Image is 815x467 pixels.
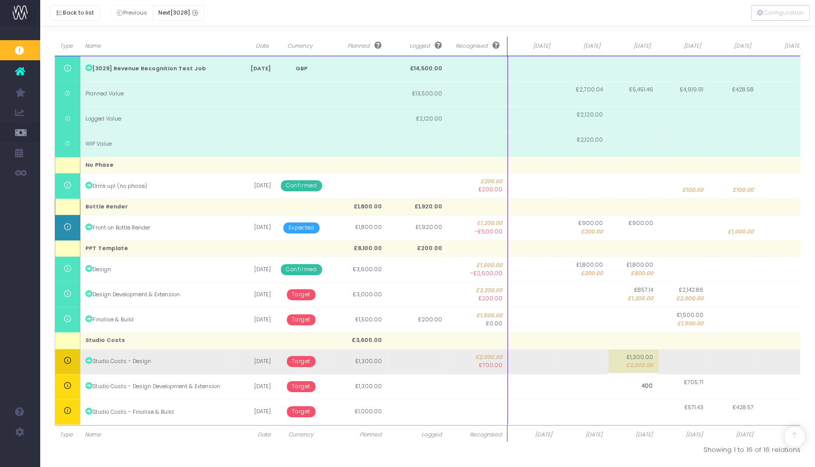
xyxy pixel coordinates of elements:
td: [DATE] [231,282,276,307]
span: £2,142.86 [679,286,704,294]
td: £4,919.91 [659,81,709,106]
button: Next[3028] [153,5,205,21]
td: £200.00 [387,241,448,257]
span: £200.00 [581,270,603,278]
span: Target [287,406,316,417]
span: £1,200.00 [628,295,654,303]
span: £200.00 [478,186,502,194]
span: [DATE] [613,431,653,439]
td: [DATE] [231,257,276,282]
span: Name [85,42,224,50]
span: £428.57 [733,404,754,412]
td: £2,120.00 [558,106,608,132]
span: Target [287,314,316,325]
span: £200.00 [453,178,503,186]
td: WIP Value [80,132,231,157]
td: £1,920.00 [387,198,448,215]
td: PPT Template [80,241,231,257]
td: Design Development & Extension [80,282,231,307]
span: £1,300.00 [627,354,654,362]
span: Planned [333,42,381,50]
span: £1,500.00 [453,312,503,320]
td: £2,120.00 [387,106,448,132]
span: £700.00 [479,362,502,370]
span: [DATE] [663,42,701,50]
span: Confirmed [281,180,322,191]
span: £1,500.00 [678,320,704,328]
td: £1,920.00 [387,215,448,241]
span: £3,200.00 [453,287,503,295]
td: Logged Value [80,106,231,132]
span: £1,500.00 [677,311,704,319]
td: £1,500.00 [327,307,387,332]
span: £1,800.00 [577,261,603,269]
span: [DATE] [713,42,751,50]
span: Confirmed [281,264,322,275]
td: Front on Bottle Render [80,215,231,241]
td: Studio Costs - Design Development & Extension [80,374,231,399]
span: £100.00 [733,186,754,194]
span: [DATE] [713,431,753,439]
span: Currency [281,42,319,50]
span: Recognised [452,42,500,50]
span: £1,200.00 [453,219,503,227]
span: £900.00 [579,219,603,227]
td: [DATE] [231,56,276,81]
span: [DATE] [513,431,553,439]
td: £14,500.00 [387,56,448,81]
span: Target [287,356,316,367]
span: -£600.00 [475,228,502,236]
span: £2,000.00 [627,362,654,370]
span: -£2,600.00 [470,270,502,278]
td: £428.58 [709,81,759,106]
td: No Phase [80,157,231,173]
span: £0.00 [486,320,502,328]
span: [DATE] [562,42,600,50]
span: £571.43 [685,404,704,412]
td: £1,000.00 [327,399,387,424]
td: [DATE] [231,173,276,198]
td: £2,120.00 [558,132,608,157]
span: £800.00 [631,270,654,278]
span: £857.14 [635,286,654,294]
td: [DATE] [231,399,276,424]
div: Showing 1 to 16 of 16 relations [435,445,800,455]
button: Back to list [50,5,100,21]
span: [DATE] [763,42,801,50]
td: £200.00 [387,307,448,332]
span: £1,000.00 [453,262,503,270]
td: £8,100.00 [327,241,387,257]
span: Expected [283,222,320,234]
td: Drink up! (no phase) [80,173,231,198]
span: Target [287,381,316,392]
span: £1,000.00 [728,228,754,236]
span: [3028] [170,9,190,17]
span: [DATE] [613,42,651,50]
td: £3,600.00 [327,257,387,282]
span: Logged [391,431,442,439]
td: £1,800.00 [327,198,387,215]
span: Planned [331,431,381,439]
span: Type [60,42,73,50]
td: £13,500.00 [387,81,448,106]
td: Studio Costs - Finalise & Build [80,399,231,424]
td: Finalise & Build [80,307,231,332]
td: £1,800.00 [327,215,387,241]
td: Studio Costs - Design [80,349,231,374]
span: Name [85,431,226,439]
span: Currency [281,431,321,439]
span: £705.71 [684,379,704,387]
button: Previous [111,5,153,21]
td: Bottle Render [80,198,231,215]
span: £1,800.00 [627,261,654,269]
td: £5,451.46 [608,81,659,106]
span: £200.00 [581,228,603,236]
span: £100.00 [683,186,704,194]
button: Configuration [751,5,810,21]
td: £1,300.00 [327,374,387,399]
td: [DATE] [231,307,276,332]
td: £2,700.04 [558,81,608,106]
span: £200.00 [478,295,502,303]
td: [3029] Revenue Recognition Test Job [80,56,231,81]
td: [DATE] [231,374,276,399]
